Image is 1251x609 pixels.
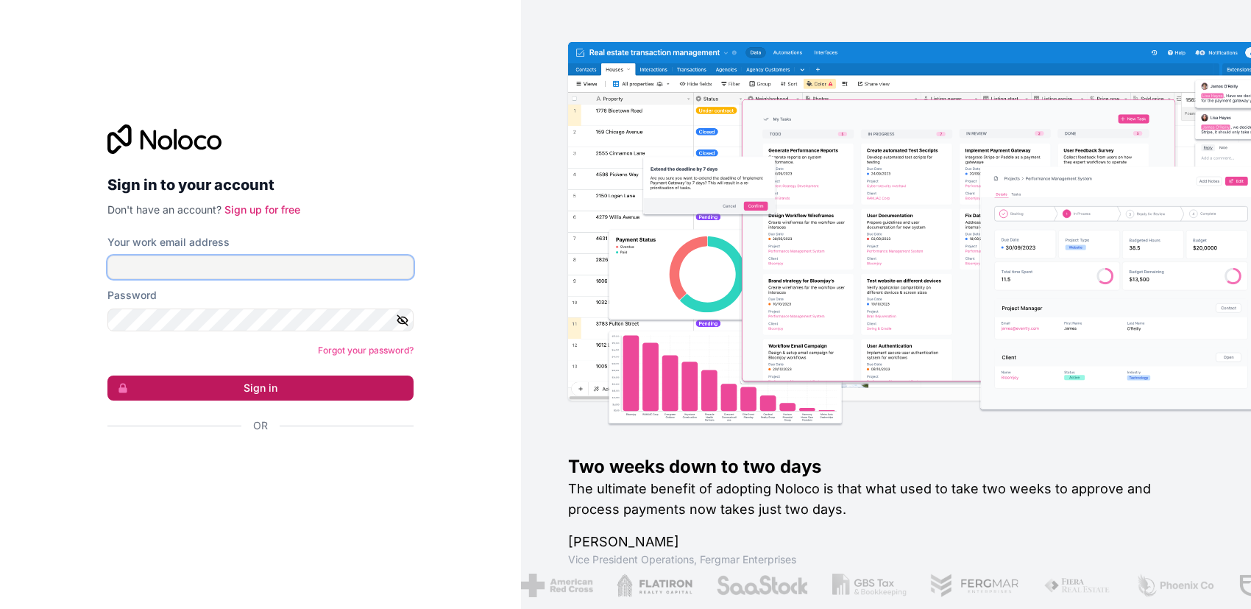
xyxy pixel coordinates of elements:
input: Email address [107,256,414,279]
img: /assets/fergmar-CudnrXN5.png [912,574,1002,597]
iframe: Sign in with Google Button [100,449,409,482]
label: Your work email address [107,235,230,250]
label: Password [107,288,157,303]
img: /assets/american-red-cross-BAupjrZR.png [503,574,574,597]
button: Sign in [107,376,414,401]
img: /assets/fiera-fwj2N5v4.png [1025,574,1094,597]
a: Sign up for free [224,203,300,216]
h1: Vice President Operations , Fergmar Enterprises [568,552,1204,567]
h2: Sign in to your account [107,172,414,198]
h1: [PERSON_NAME] [568,532,1204,552]
h2: The ultimate benefit of adopting Noloco is that what used to take two weeks to approve and proces... [568,479,1204,520]
a: Forgot your password? [318,345,414,356]
img: /assets/gbstax-C-GtDUiK.png [813,574,888,597]
input: Password [107,309,414,332]
h1: Two weeks down to two days [568,455,1204,479]
img: /assets/saastock-C6Zbiodz.png [698,574,790,597]
img: /assets/phoenix-BREaitsQ.png [1117,574,1197,597]
img: /assets/flatiron-C8eUkumj.png [598,574,674,597]
span: Don't have an account? [107,203,222,216]
span: Or [253,418,268,433]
